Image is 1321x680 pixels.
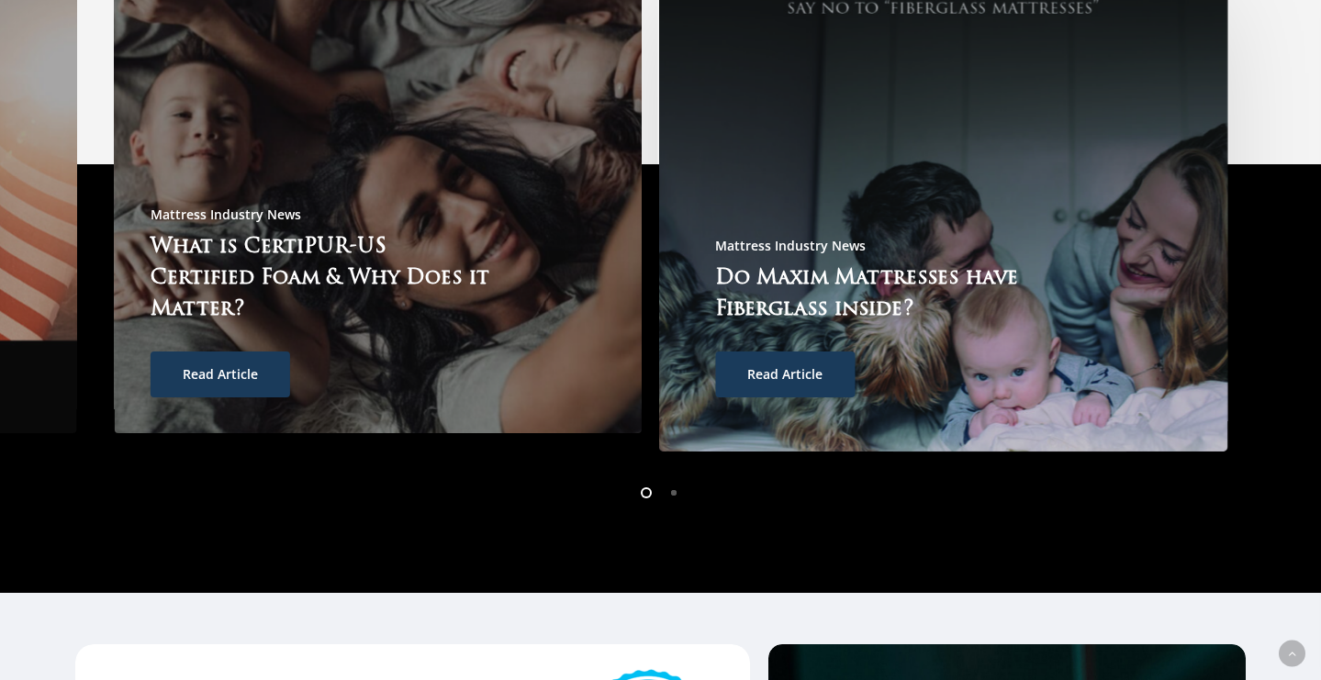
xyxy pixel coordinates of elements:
[715,268,1018,320] a: Do Maxim Mattresses have Fiberglass inside?
[661,478,688,506] li: Page dot 2
[151,206,301,223] a: Mattress Industry News
[151,237,489,320] a: What is CertiPUR-US Certified Foam & Why Does it Matter?
[183,365,258,384] span: Read Article
[1279,641,1305,667] a: Back to top
[151,351,290,397] a: Read Article
[715,237,866,254] a: Mattress Industry News
[747,365,823,384] span: Read Article
[715,351,855,397] a: Read Article
[633,478,661,506] li: Page dot 1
